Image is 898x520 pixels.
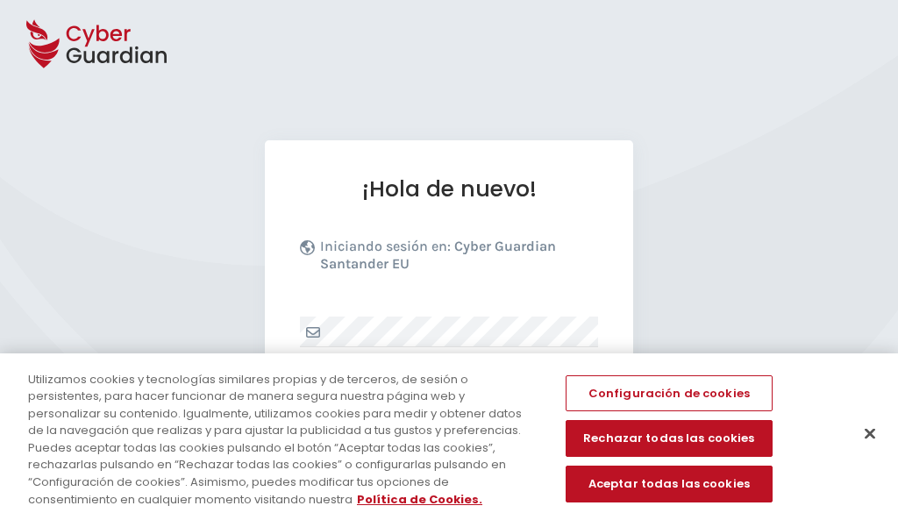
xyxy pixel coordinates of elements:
[566,375,773,412] button: Configuración de cookies, Abre el cuadro de diálogo del centro de preferencias.
[28,371,538,508] div: Utilizamos cookies y tecnologías similares propias y de terceros, de sesión o persistentes, para ...
[300,175,598,203] h1: ¡Hola de nuevo!
[566,466,773,502] button: Aceptar todas las cookies
[851,415,889,453] button: Cerrar
[320,238,556,272] b: Cyber Guardian Santander EU
[357,491,482,508] a: Más información sobre su privacidad, se abre en una nueva pestaña
[566,421,773,458] button: Rechazar todas las cookies
[320,238,594,281] p: Iniciando sesión en:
